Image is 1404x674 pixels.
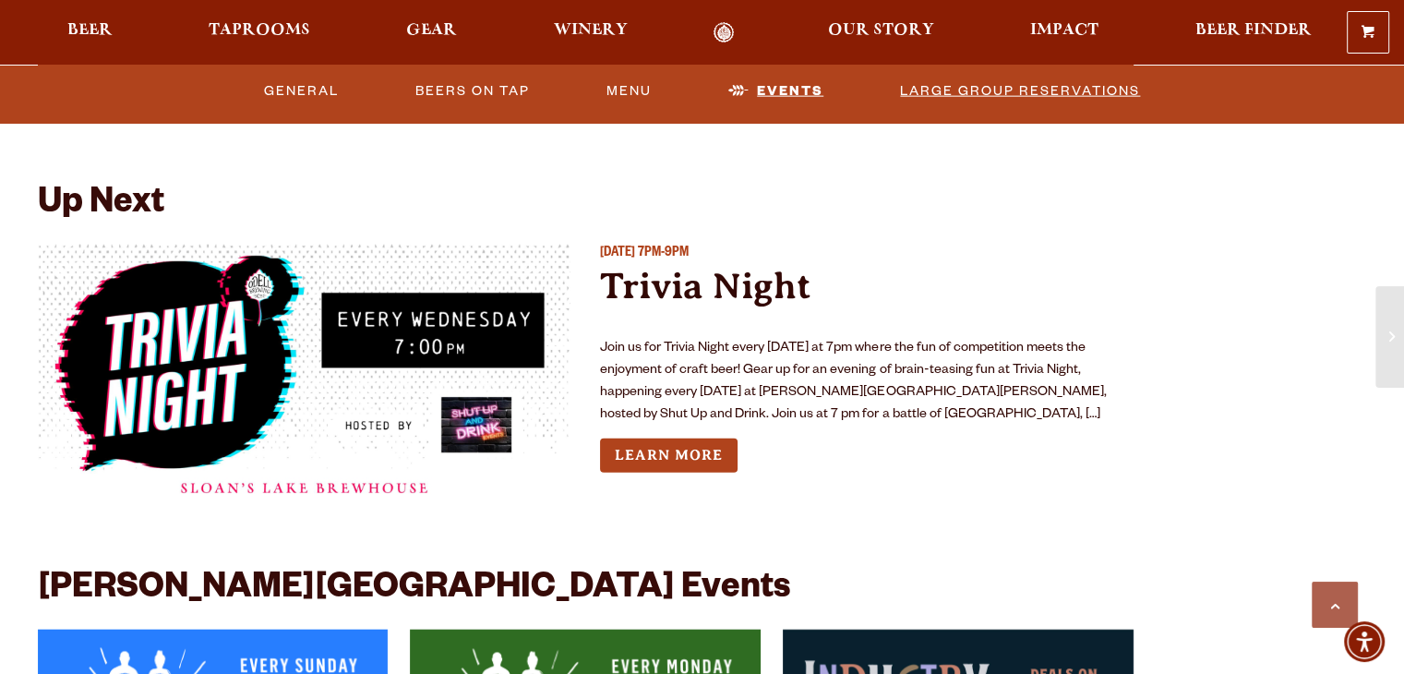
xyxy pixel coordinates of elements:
[408,69,537,112] a: Beers On Tap
[1344,621,1385,662] div: Accessibility Menu
[38,571,790,611] h2: [PERSON_NAME][GEOGRAPHIC_DATA] Events
[721,69,831,112] a: Events
[816,22,946,43] a: Our Story
[600,247,635,261] span: [DATE]
[600,439,738,473] a: Learn more about Trivia Night
[257,69,346,112] a: General
[600,338,1134,427] p: Join us for Trivia Night every [DATE] at 7pm where the fun of competition meets the enjoyment of ...
[38,186,164,226] h2: Up Next
[600,265,811,307] a: Trivia Night
[67,23,113,38] span: Beer
[638,247,689,261] span: 7PM-9PM
[1194,23,1311,38] span: Beer Finder
[554,23,628,38] span: Winery
[1018,22,1110,43] a: Impact
[394,22,469,43] a: Gear
[406,23,457,38] span: Gear
[38,245,571,512] a: View event details
[55,22,125,43] a: Beer
[1030,23,1098,38] span: Impact
[542,22,640,43] a: Winery
[828,23,934,38] span: Our Story
[1182,22,1323,43] a: Beer Finder
[690,22,759,43] a: Odell Home
[197,22,322,43] a: Taprooms
[893,69,1147,112] a: Large Group Reservations
[599,69,659,112] a: Menu
[209,23,310,38] span: Taprooms
[1312,582,1358,628] a: Scroll to top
